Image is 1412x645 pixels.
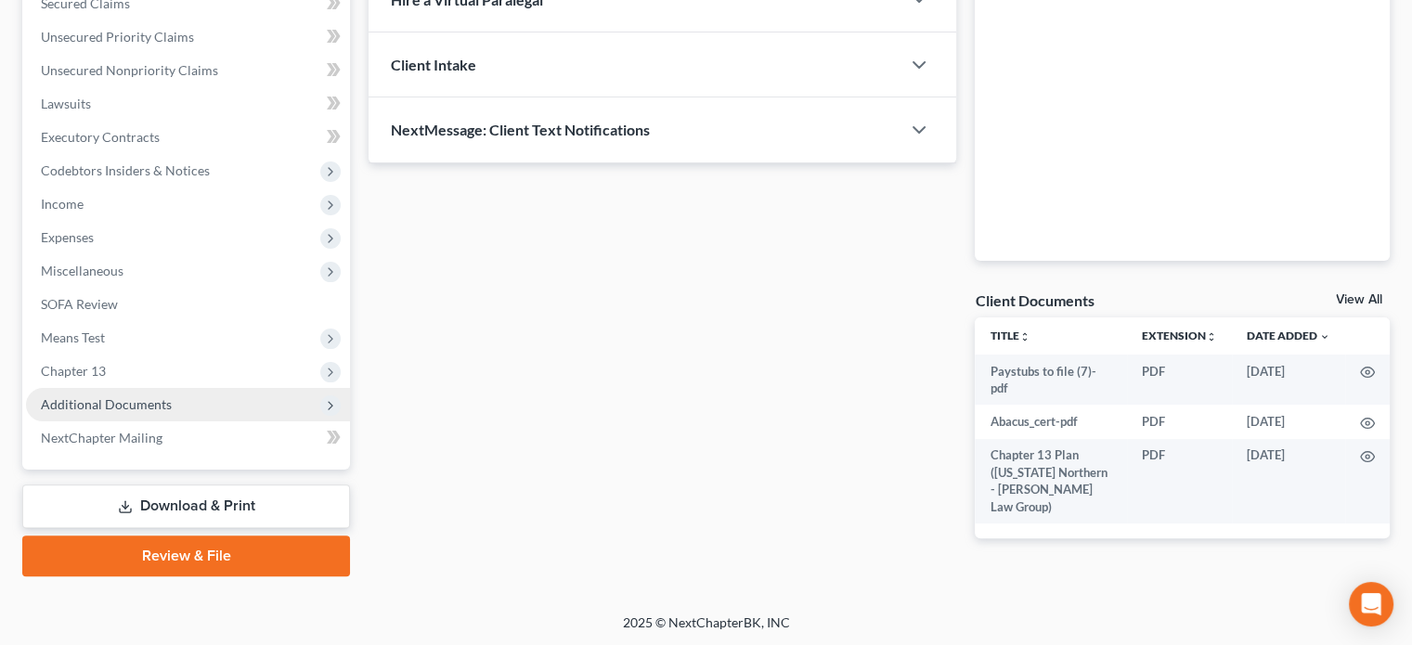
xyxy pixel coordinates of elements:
[22,535,350,576] a: Review & File
[1232,405,1345,438] td: [DATE]
[41,263,123,278] span: Miscellaneous
[41,196,84,212] span: Income
[26,288,350,321] a: SOFA Review
[975,355,1127,406] td: Paystubs to file (7)-pdf
[41,129,160,145] span: Executory Contracts
[990,329,1030,342] a: Titleunfold_more
[1018,331,1030,342] i: unfold_more
[41,296,118,312] span: SOFA Review
[41,96,91,111] span: Lawsuits
[1247,329,1330,342] a: Date Added expand_more
[975,405,1127,438] td: Abacus_cert-pdf
[26,87,350,121] a: Lawsuits
[41,363,106,379] span: Chapter 13
[41,329,105,345] span: Means Test
[26,20,350,54] a: Unsecured Priority Claims
[1206,331,1217,342] i: unfold_more
[26,121,350,154] a: Executory Contracts
[26,54,350,87] a: Unsecured Nonpriority Claims
[391,121,650,138] span: NextMessage: Client Text Notifications
[22,484,350,528] a: Download & Print
[26,421,350,455] a: NextChapter Mailing
[41,396,172,412] span: Additional Documents
[41,229,94,245] span: Expenses
[975,290,1094,310] div: Client Documents
[1127,405,1232,438] td: PDF
[1319,331,1330,342] i: expand_more
[41,29,194,45] span: Unsecured Priority Claims
[391,56,476,73] span: Client Intake
[1232,355,1345,406] td: [DATE]
[1127,355,1232,406] td: PDF
[41,430,162,445] span: NextChapter Mailing
[41,162,210,178] span: Codebtors Insiders & Notices
[1336,293,1382,306] a: View All
[41,62,218,78] span: Unsecured Nonpriority Claims
[1142,329,1217,342] a: Extensionunfold_more
[1349,582,1393,626] div: Open Intercom Messenger
[1127,439,1232,524] td: PDF
[975,439,1127,524] td: Chapter 13 Plan ([US_STATE] Northern - [PERSON_NAME] Law Group)
[1232,439,1345,524] td: [DATE]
